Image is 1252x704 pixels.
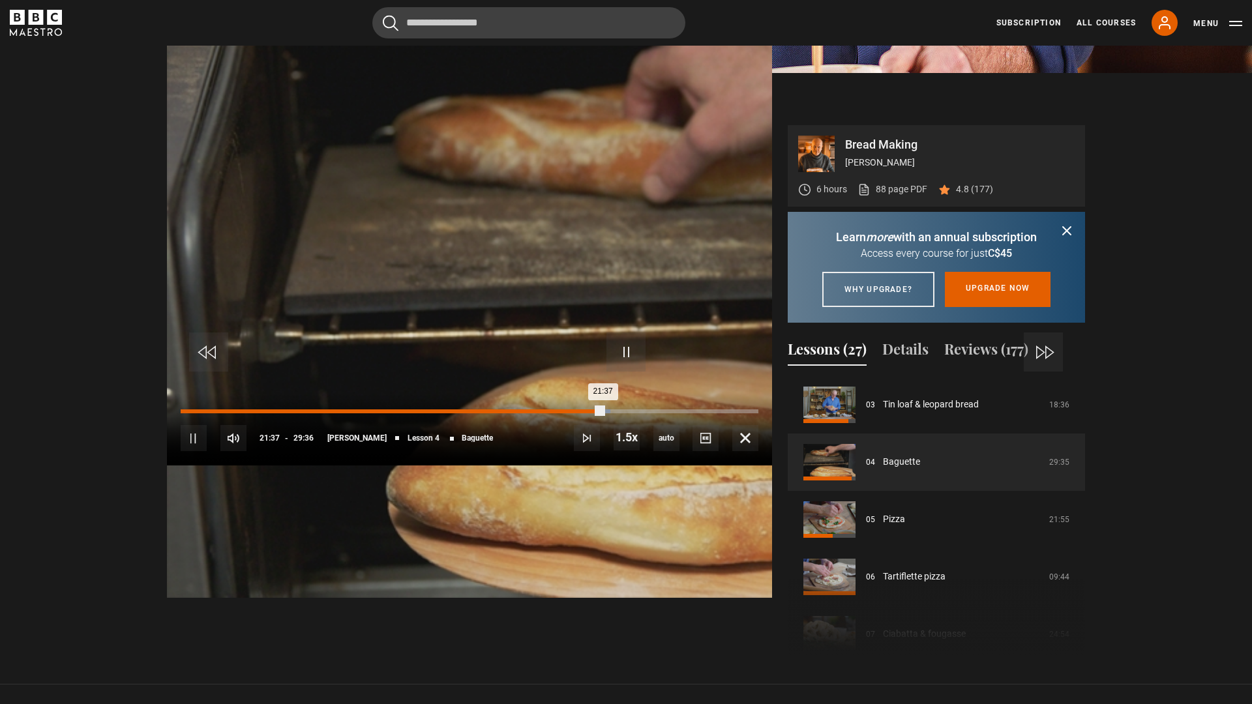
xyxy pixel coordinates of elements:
div: Current quality: 1080p [653,425,679,451]
input: Search [372,7,685,38]
button: Next Lesson [574,425,600,451]
p: Access every course for just [803,246,1069,261]
button: Reviews (177) [944,338,1028,366]
i: more [866,230,893,244]
button: Pause [181,425,207,451]
svg: BBC Maestro [10,10,62,36]
a: 88 page PDF [857,183,927,196]
span: - [285,433,288,443]
button: Mute [220,425,246,451]
button: Toggle navigation [1193,17,1242,30]
a: Tin loaf & leopard bread [883,398,979,411]
button: Playback Rate [614,424,640,450]
button: Lessons (27) [788,338,867,366]
span: Baguette [462,434,493,442]
button: Fullscreen [732,425,758,451]
button: Submit the search query [383,15,398,31]
a: Tartiflette pizza [883,570,946,583]
a: Subscription [996,17,1061,29]
span: 21:37 [260,426,280,450]
a: Upgrade now [945,272,1051,307]
a: Baguette [883,455,920,469]
button: Captions [693,425,719,451]
span: 29:36 [293,426,314,450]
a: All Courses [1077,17,1136,29]
p: 6 hours [816,183,847,196]
span: [PERSON_NAME] [327,434,387,442]
p: Learn with an annual subscription [803,228,1069,246]
span: Lesson 4 [408,434,440,442]
p: Bread Making [845,139,1075,151]
span: C$45 [988,247,1012,259]
p: [PERSON_NAME] [845,156,1075,169]
video-js: Video Player [167,125,772,465]
a: Why upgrade? [822,272,934,307]
a: Pizza [883,512,905,526]
p: 4.8 (177) [956,183,993,196]
button: Details [882,338,929,366]
div: Progress Bar [181,409,758,413]
span: auto [653,425,679,451]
